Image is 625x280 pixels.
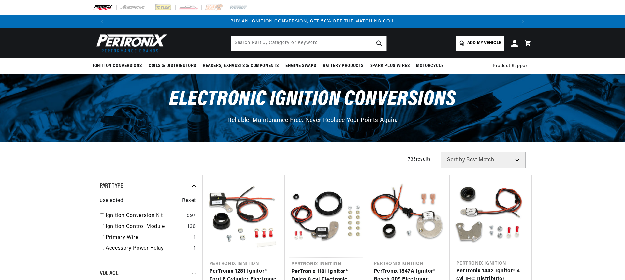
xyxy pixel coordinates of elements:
[447,157,465,163] span: Sort by
[169,89,456,110] span: Electronic Ignition Conversions
[370,63,410,69] span: Spark Plug Wires
[93,32,168,54] img: Pertronix
[77,15,548,28] slideshow-component: Translation missing: en.sections.announcements.announcement_bar
[194,244,196,253] div: 1
[93,63,142,69] span: Ignition Conversions
[100,270,118,277] span: Voltage
[187,223,196,231] div: 136
[203,63,279,69] span: Headers, Exhausts & Components
[108,18,517,25] div: 1 of 3
[194,234,196,242] div: 1
[182,197,196,205] span: Reset
[467,40,501,46] span: Add my vehicle
[231,36,386,51] input: Search Part #, Category or Keyword
[456,36,504,51] a: Add my vehicle
[372,36,386,51] button: search button
[282,58,319,74] summary: Engine Swaps
[319,58,367,74] summary: Battery Products
[285,63,316,69] span: Engine Swaps
[149,63,196,69] span: Coils & Distributors
[367,58,413,74] summary: Spark Plug Wires
[93,58,145,74] summary: Ignition Conversions
[95,15,108,28] button: Translation missing: en.sections.announcements.previous_announcement
[106,212,184,220] a: Ignition Conversion Kit
[108,18,517,25] div: Announcement
[187,212,196,220] div: 597
[106,244,191,253] a: Accessory Power Relay
[323,63,364,69] span: Battery Products
[408,157,431,162] span: 735 results
[100,183,123,189] span: Part Type
[493,63,529,70] span: Product Support
[106,223,185,231] a: Ignition Control Module
[100,197,123,205] span: 0 selected
[416,63,443,69] span: Motorcycle
[413,58,447,74] summary: Motorcycle
[145,58,199,74] summary: Coils & Distributors
[493,58,532,74] summary: Product Support
[199,58,282,74] summary: Headers, Exhausts & Components
[230,19,395,24] a: BUY AN IGNITION CONVERSION, GET 50% OFF THE MATCHING COIL
[441,152,526,168] select: Sort by
[517,15,530,28] button: Translation missing: en.sections.announcements.next_announcement
[227,118,398,124] span: Reliable. Maintenance Free. Never Replace Your Points Again.
[106,234,191,242] a: Primary Wire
